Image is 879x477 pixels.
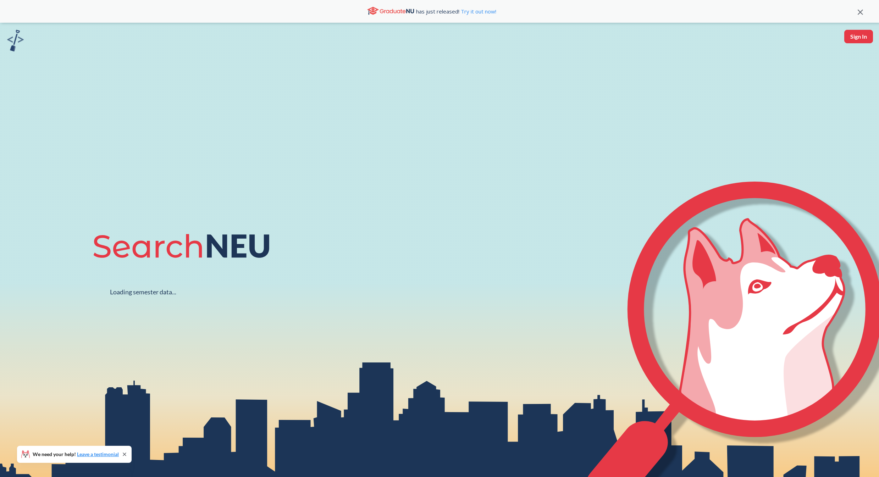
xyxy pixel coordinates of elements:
[77,451,119,457] a: Leave a testimonial
[844,30,873,43] button: Sign In
[7,30,24,54] a: sandbox logo
[33,452,119,457] span: We need your help!
[416,7,496,15] span: has just released!
[7,30,24,51] img: sandbox logo
[459,8,496,15] a: Try it out now!
[110,288,176,296] div: Loading semester data...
